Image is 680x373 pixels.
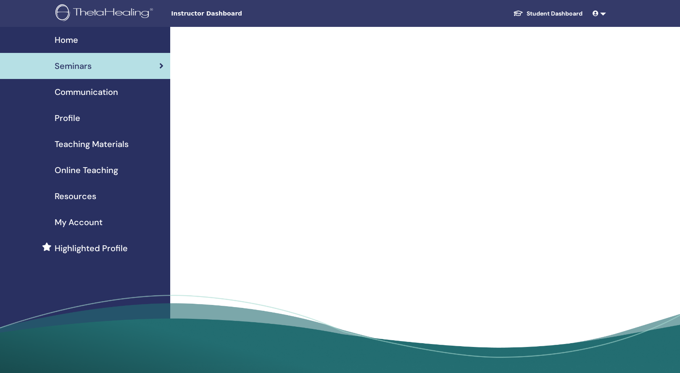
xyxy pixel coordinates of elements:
span: My Account [55,216,103,229]
span: Online Teaching [55,164,118,176]
span: Teaching Materials [55,138,129,150]
span: Profile [55,112,80,124]
span: Instructor Dashboard [171,9,297,18]
span: Communication [55,86,118,98]
span: Home [55,34,78,46]
span: Highlighted Profile [55,242,128,255]
span: Seminars [55,60,92,72]
img: logo.png [55,4,156,23]
span: Resources [55,190,96,202]
img: graduation-cap-white.svg [513,10,523,17]
a: Student Dashboard [506,6,589,21]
